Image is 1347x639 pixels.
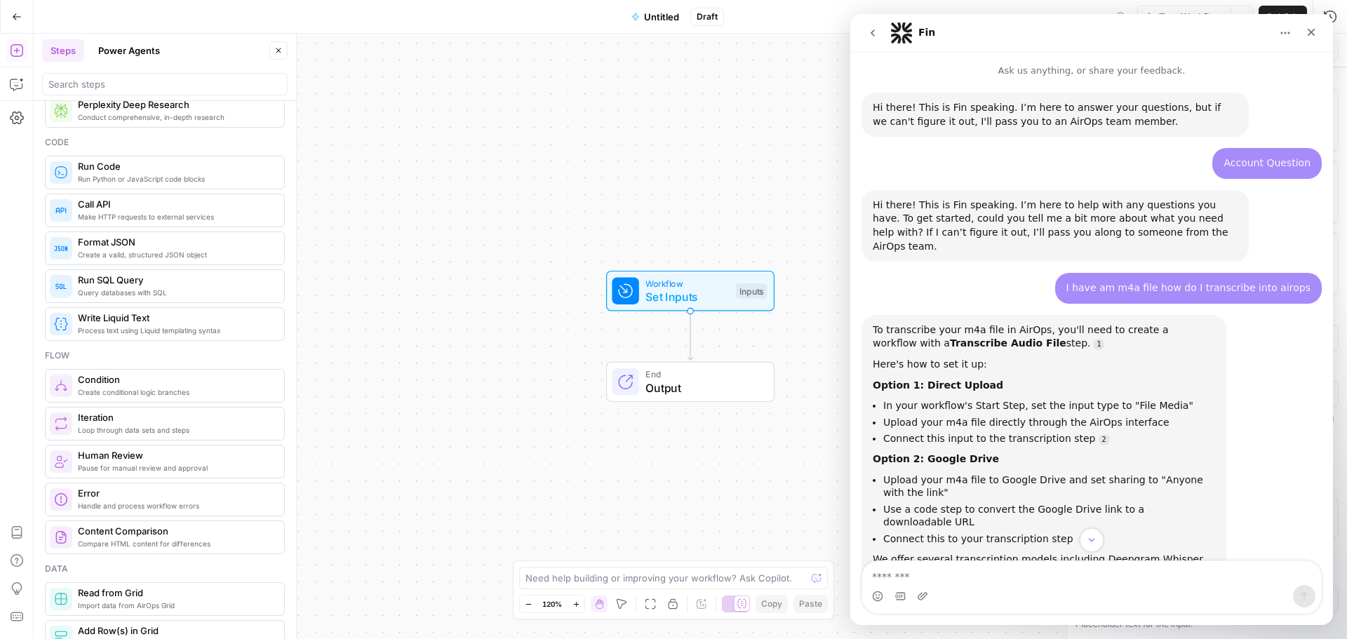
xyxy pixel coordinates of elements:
[48,77,281,91] input: Search steps
[78,159,273,173] span: Run Code
[67,577,78,588] button: Upload attachment
[78,311,273,325] span: Write Liquid Text
[90,39,168,62] button: Power Agents
[44,577,55,588] button: Gif picker
[11,301,471,624] div: Fin says…
[78,325,273,336] span: Process text using Liquid templating syntax
[761,598,782,610] span: Copy
[645,379,760,396] span: Output
[33,385,365,398] li: In your workflow's Start Step, set the input type to "File Media"
[42,39,84,62] button: Steps
[78,624,273,638] span: Add Row(s) in Grid
[560,362,821,403] div: EndOutput
[22,539,365,580] div: We offer several transcription models including Deepgram Whisper Large, Nova, and AssemblyAI - ea...
[45,136,285,149] div: Code
[799,598,822,610] span: Paste
[33,402,365,415] li: Upload your m4a file directly through the AirOps interface
[22,577,33,588] button: Emoji picker
[78,586,273,600] span: Read from Grid
[78,424,273,436] span: Loop through data sets and steps
[756,595,788,613] button: Copy
[22,309,365,337] div: To transcribe your m4a file in AirOps, you'll need to create a workflow with a step.
[243,325,254,336] a: Source reference 115595880:
[645,368,760,381] span: End
[78,462,273,473] span: Pause for manual review and approval
[78,197,273,211] span: Call API
[33,418,365,431] li: Connect this input to the transcription step
[100,323,216,335] b: Transcribe Audio File
[11,301,376,623] div: To transcribe your m4a file in AirOps, you'll need to create a workflow with aTranscribe Audio Fi...
[793,595,828,613] button: Paste
[1259,6,1307,28] button: Publish
[78,249,273,260] span: Create a valid, structured JSON object
[54,530,68,544] img: vrinnnclop0vshvmafd7ip1g7ohf
[78,112,273,123] span: Conduct comprehensive, in-depth research
[1137,6,1231,28] button: Test Workflow
[78,287,273,298] span: Query databases with SQL
[78,538,273,549] span: Compare HTML content for differences
[12,547,471,571] textarea: Message…
[78,410,273,424] span: Iteration
[78,235,273,249] span: Format JSON
[45,563,285,575] div: Data
[1159,10,1222,24] span: Test Workflow
[542,598,562,610] span: 120%
[78,500,273,511] span: Handle and process workflow errors
[688,311,692,361] g: Edge from start to end
[78,211,273,222] span: Make HTTP requests to external services
[645,288,729,305] span: Set Inputs
[560,271,821,311] div: WorkflowSet InputsInputs
[78,600,273,611] span: Import data from AirOps Grid
[697,11,718,23] span: Draft
[78,372,273,386] span: Condition
[850,14,1333,625] iframe: Intercom live chat
[736,283,767,299] div: Inputs
[443,571,465,593] button: Send a message…
[33,489,365,515] li: Use a code step to convert the Google Drive link to a downloadable URL
[644,10,679,24] span: Untitled
[623,6,688,28] button: Untitled
[78,97,273,112] span: Perplexity Deep Research
[78,448,273,462] span: Human Review
[78,524,273,538] span: Content Comparison
[1267,10,1299,24] span: Publish
[229,514,253,538] button: Scroll to bottom
[78,386,273,398] span: Create conditional logic branches
[78,173,273,184] span: Run Python or JavaScript code blocks
[645,276,729,290] span: Workflow
[248,420,260,431] a: Source reference 115594351:
[33,459,365,485] li: Upload your m4a file to Google Drive and set sharing to "Anyone with the link"
[78,486,273,500] span: Error
[22,439,149,450] b: Option 2: Google Drive
[22,365,153,377] b: Option 1: Direct Upload
[45,349,285,362] div: Flow
[22,344,365,358] div: Here's how to set it up:
[78,273,273,287] span: Run SQL Query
